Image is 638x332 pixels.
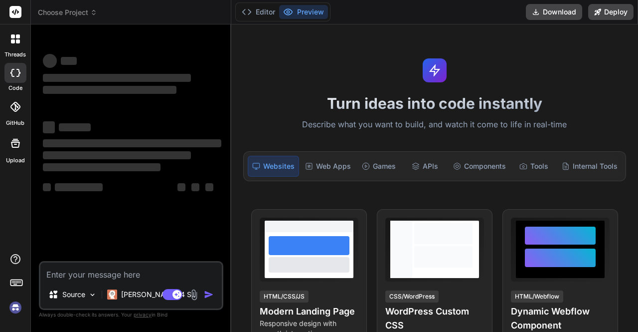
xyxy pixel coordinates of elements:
span: ‌ [55,183,103,191]
img: signin [7,299,24,316]
span: ‌ [43,121,55,133]
label: code [8,84,22,92]
span: ‌ [61,57,77,65]
img: Pick Models [88,291,97,299]
button: Preview [279,5,328,19]
span: ‌ [43,163,160,171]
span: privacy [134,312,152,318]
span: ‌ [177,183,185,191]
span: Choose Project [38,7,97,17]
h1: Turn ideas into code instantly [237,94,632,112]
div: Internal Tools [558,156,622,177]
span: ‌ [43,54,57,68]
label: GitHub [6,119,24,127]
label: threads [4,50,26,59]
div: Components [449,156,510,177]
p: Always double-check its answers. Your in Bind [39,310,223,320]
img: icon [204,290,214,300]
button: Editor [238,5,279,19]
span: ‌ [191,183,199,191]
h4: Modern Landing Page [260,305,358,319]
div: Websites [248,156,299,177]
img: attachment [188,289,200,301]
div: HTML/Webflow [511,291,563,303]
p: [PERSON_NAME] 4 S.. [121,290,195,300]
div: APIs [403,156,447,177]
div: Web Apps [301,156,355,177]
div: Tools [512,156,556,177]
p: Source [62,290,85,300]
label: Upload [6,156,25,165]
div: HTML/CSS/JS [260,291,309,303]
button: Deploy [588,4,634,20]
p: Describe what you want to build, and watch it come to life in real-time [237,118,632,131]
span: ‌ [43,151,191,159]
span: ‌ [43,183,51,191]
div: Games [357,156,401,177]
span: ‌ [43,139,221,147]
span: ‌ [205,183,213,191]
img: Claude 4 Sonnet [107,290,117,300]
span: ‌ [59,123,91,131]
span: ‌ [43,74,191,82]
div: CSS/WordPress [385,291,439,303]
span: ‌ [43,86,176,94]
button: Download [526,4,582,20]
